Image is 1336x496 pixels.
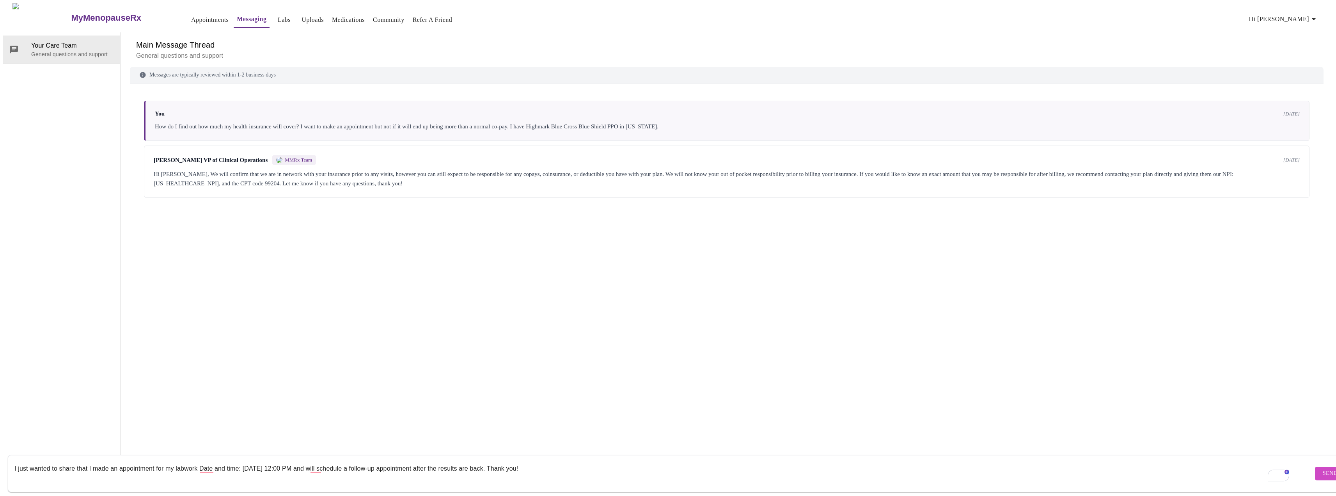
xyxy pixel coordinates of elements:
div: How do I find out how much my health insurance will cover? I want to make an appointment but not ... [155,122,1300,131]
a: Medications [332,14,365,25]
span: Hi [PERSON_NAME] [1249,14,1318,25]
p: General questions and support [136,51,1317,60]
span: [PERSON_NAME] VP of Clinical Operations [154,157,268,164]
button: Uploads [298,12,327,28]
h3: MyMenopauseRx [71,13,141,23]
img: MMRX [276,157,282,163]
div: Your Care TeamGeneral questions and support [3,36,120,64]
a: MyMenopauseRx [70,4,172,32]
a: Messaging [237,14,266,25]
button: Messaging [234,11,270,28]
a: Appointments [191,14,229,25]
a: Uploads [302,14,324,25]
span: You [155,110,165,117]
h6: Main Message Thread [136,39,1317,51]
a: Refer a Friend [413,14,452,25]
button: Hi [PERSON_NAME] [1246,11,1322,27]
p: General questions and support [31,50,114,58]
div: Messages are typically reviewed within 1-2 business days [130,67,1324,84]
span: [DATE] [1283,157,1300,163]
textarea: To enrich screen reader interactions, please activate Accessibility in Grammarly extension settings [14,461,1313,486]
a: Labs [278,14,291,25]
img: MyMenopauseRx Logo [12,3,70,32]
button: Appointments [188,12,232,28]
span: [DATE] [1283,111,1300,117]
span: MMRx Team [285,157,312,163]
span: Your Care Team [31,41,114,50]
div: Hi [PERSON_NAME], We will confirm that we are in network with your insurance prior to any visits,... [154,169,1300,188]
a: Community [373,14,405,25]
button: Community [370,12,408,28]
button: Medications [329,12,368,28]
button: Labs [271,12,296,28]
button: Refer a Friend [410,12,456,28]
